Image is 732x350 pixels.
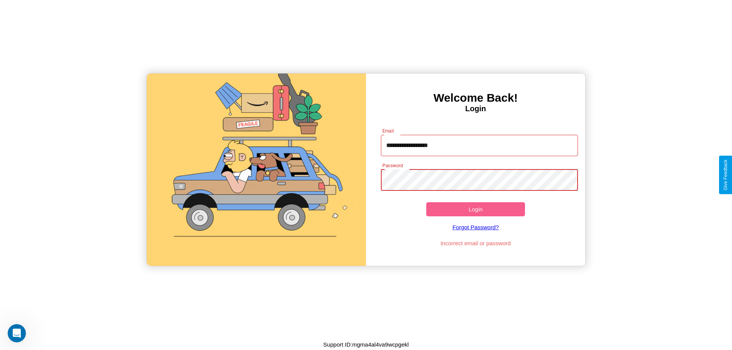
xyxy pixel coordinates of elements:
label: Password [382,162,403,169]
h4: Login [366,104,585,113]
div: Give Feedback [723,160,728,190]
h3: Welcome Back! [366,91,585,104]
a: Forgot Password? [377,216,575,238]
button: Login [426,202,525,216]
img: gif [147,74,366,266]
iframe: Intercom live chat [8,324,26,342]
p: Support ID: mgma4al4va9wcpgekl [323,339,409,350]
label: Email [382,128,394,134]
p: Incorrect email or password [377,238,575,248]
